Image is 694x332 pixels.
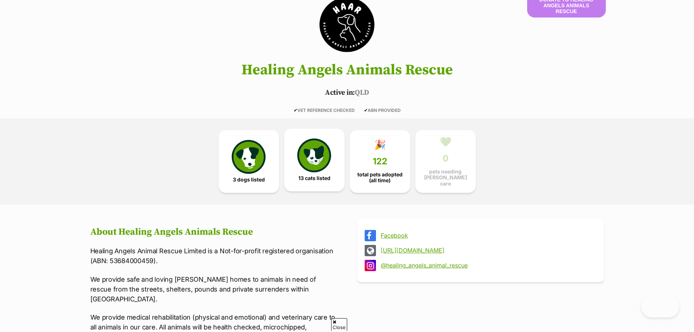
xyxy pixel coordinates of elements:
span: 3 dogs listed [233,177,265,183]
a: 13 cats listed [284,129,345,191]
a: 💚 0 pets needing [PERSON_NAME] care [415,130,476,193]
a: @healing_angels_animal_rescue [381,262,594,269]
img: petrescue-icon-eee76f85a60ef55c4a1927667547b313a7c0e82042636edf73dce9c88f694885.svg [232,140,265,173]
img: cat-icon-068c71abf8fe30c970a85cd354bc8e23425d12f6e8612795f06af48be43a487a.svg [297,138,331,172]
span: ABN PROVIDED [364,108,401,113]
span: 13 cats listed [298,175,330,181]
a: Facebook [381,232,594,239]
span: Active in: [325,88,355,97]
p: We provide safe and loving [PERSON_NAME] homes to animals in need of rescue from the streets, she... [90,274,337,304]
p: QLD [79,87,615,98]
a: 3 dogs listed [219,130,279,193]
icon: ✔ [364,108,368,113]
iframe: Help Scout Beacon - Open [641,296,679,317]
div: 🎉 [374,139,386,150]
a: 🎉 122 total pets adopted (all time) [350,130,410,193]
h2: About Healing Angels Animals Rescue [90,227,337,238]
span: total pets adopted (all time) [356,172,404,183]
span: 122 [373,156,387,167]
h1: Healing Angels Animals Rescue [79,62,615,78]
a: [URL][DOMAIN_NAME] [381,247,594,254]
span: 0 [443,153,448,164]
span: Close [331,318,347,331]
span: pets needing [PERSON_NAME] care [422,169,470,186]
icon: ✔ [294,108,297,113]
div: 💚 [440,136,451,147]
p: Healing Angels Animal Rescue Limited is a Not-for-profit registered organisation (ABN: 53684000459). [90,246,337,266]
span: VET REFERENCE CHECKED [294,108,355,113]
